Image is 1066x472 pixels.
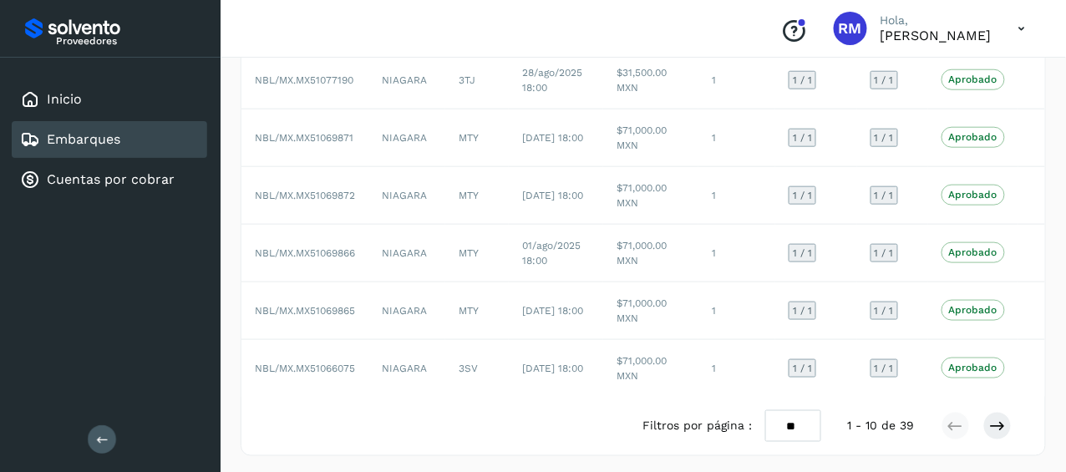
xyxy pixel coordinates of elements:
span: 1 / 1 [793,248,812,258]
td: $71,000.00 MXN [603,109,698,167]
span: 1 / 1 [793,190,812,200]
td: MTY [445,282,509,340]
span: NBL/MX.MX51077190 [255,74,353,86]
span: 1 / 1 [875,363,894,373]
p: Aprobado [949,362,997,373]
span: NBL/MX.MX51066075 [255,363,355,374]
td: NIAGARA [368,52,445,109]
span: 1 / 1 [875,306,894,316]
span: 01/ago/2025 18:00 [522,240,581,266]
td: $71,000.00 MXN [603,340,698,397]
span: 1 / 1 [875,248,894,258]
span: NBL/MX.MX51069872 [255,190,355,201]
td: $71,000.00 MXN [603,167,698,225]
td: MTY [445,109,509,167]
td: 1 [698,167,775,225]
span: 1 / 1 [875,75,894,85]
p: Aprobado [949,131,997,143]
td: NIAGARA [368,109,445,167]
td: 1 [698,225,775,282]
td: MTY [445,225,509,282]
p: Hola, [881,13,992,28]
td: 3SV [445,340,509,397]
td: 3TJ [445,52,509,109]
td: $31,500.00 MXN [603,52,698,109]
span: 1 - 10 de 39 [848,417,915,434]
a: Inicio [47,91,82,107]
span: NBL/MX.MX51069866 [255,247,355,259]
a: Embarques [47,131,120,147]
td: $71,000.00 MXN [603,225,698,282]
div: Embarques [12,121,207,158]
td: $71,000.00 MXN [603,282,698,340]
span: 1 / 1 [875,190,894,200]
span: 1 / 1 [793,133,812,143]
div: Inicio [12,81,207,118]
span: 1 / 1 [875,133,894,143]
a: Cuentas por cobrar [47,171,175,187]
span: 1 / 1 [793,75,812,85]
span: NBL/MX.MX51069871 [255,132,353,144]
span: [DATE] 18:00 [522,132,583,144]
td: 1 [698,52,775,109]
td: NIAGARA [368,340,445,397]
span: Filtros por página : [642,417,752,434]
div: Cuentas por cobrar [12,161,207,198]
p: Aprobado [949,74,997,85]
span: [DATE] 18:00 [522,363,583,374]
span: 1 / 1 [793,306,812,316]
span: 28/ago/2025 18:00 [522,67,582,94]
span: [DATE] 18:00 [522,190,583,201]
p: Aprobado [949,189,997,200]
td: NIAGARA [368,282,445,340]
p: Aprobado [949,304,997,316]
td: NIAGARA [368,225,445,282]
span: 1 / 1 [793,363,812,373]
p: Aprobado [949,246,997,258]
p: Proveedores [56,35,201,47]
td: NIAGARA [368,167,445,225]
td: 1 [698,282,775,340]
td: MTY [445,167,509,225]
td: 1 [698,340,775,397]
td: 1 [698,109,775,167]
p: RICARDO MONTEMAYOR [881,28,992,43]
span: [DATE] 18:00 [522,305,583,317]
span: NBL/MX.MX51069865 [255,305,355,317]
